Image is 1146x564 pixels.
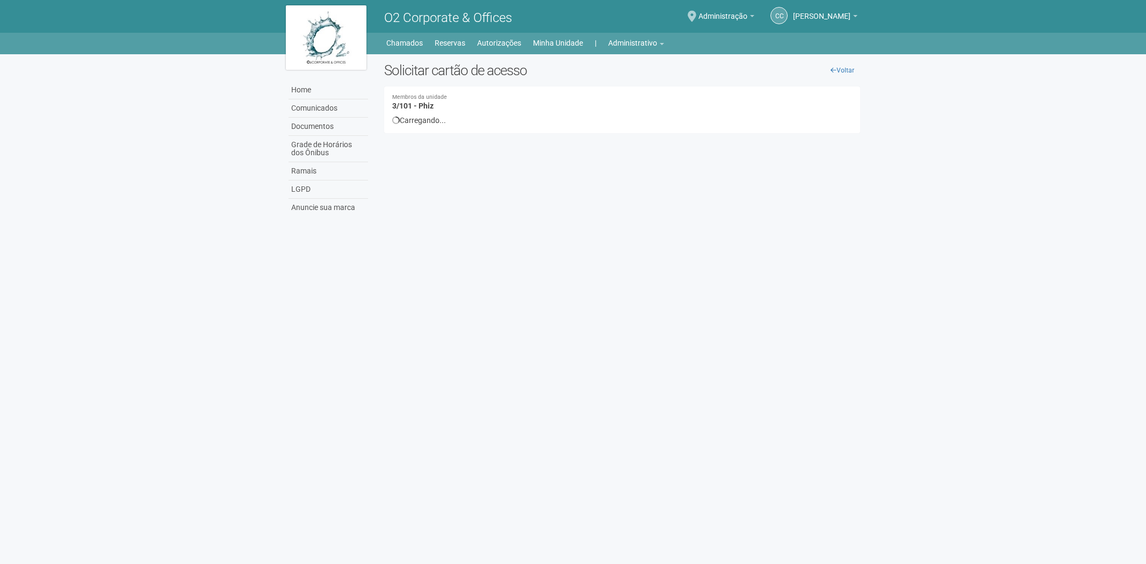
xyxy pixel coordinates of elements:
a: Home [289,81,368,99]
h2: Solicitar cartão de acesso [384,62,861,78]
a: Ramais [289,162,368,180]
a: Grade de Horários dos Ônibus [289,136,368,162]
a: Reservas [435,35,465,50]
a: Autorizações [477,35,521,50]
a: Comunicados [289,99,368,118]
a: Anuncie sua marca [289,199,368,216]
span: Camila Catarina Lima [793,2,851,20]
span: O2 Corporate & Offices [384,10,512,25]
span: Administração [698,2,747,20]
a: Documentos [289,118,368,136]
a: Administração [698,13,754,22]
a: Chamados [386,35,423,50]
a: [PERSON_NAME] [793,13,857,22]
a: Voltar [825,62,860,78]
a: | [595,35,596,50]
img: logo.jpg [286,5,366,70]
a: Minha Unidade [533,35,583,50]
div: Carregando... [392,115,853,125]
small: Membros da unidade [392,95,853,100]
a: LGPD [289,180,368,199]
h4: 3/101 - Phiz [392,95,853,110]
a: CC [770,7,788,24]
a: Administrativo [608,35,664,50]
